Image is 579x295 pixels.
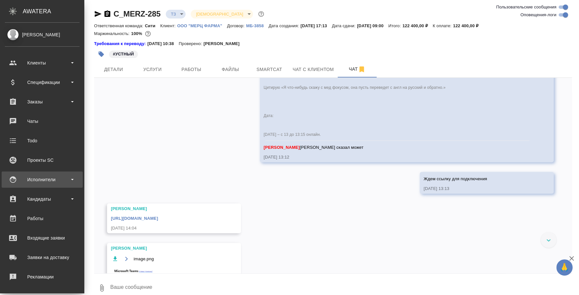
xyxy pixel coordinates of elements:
div: Клиенты [5,58,79,68]
a: МБ-3858 [246,23,269,28]
button: Скопировать ссылку для ЯМессенджера [94,10,102,18]
a: [URL][DOMAIN_NAME] [111,216,158,220]
button: Добавить тэг [94,47,108,61]
a: C_MERZ-285 [114,9,161,18]
p: Маржинальность: [94,31,131,36]
span: Услуги [137,65,168,74]
div: Нажми, чтобы открыть папку с инструкцией [94,41,147,47]
div: Кандидаты [5,194,79,204]
button: 🙏 [556,259,573,276]
div: [DATE] 13:12 [264,154,531,160]
p: Сити [145,23,160,28]
span: Детали [98,65,129,74]
span: Ждем ссылку для подключения [424,176,487,181]
button: Скачать [111,254,119,263]
a: Чаты [2,113,83,129]
p: Клиент: [160,23,177,28]
p: Проверено: [179,41,204,47]
div: Работы [5,214,79,223]
div: [DATE] 14:04 [111,225,218,231]
span: Чат [342,65,373,73]
div: [PERSON_NAME] [111,205,218,212]
button: 0.00 RUB; [144,29,152,38]
span: Чат с клиентом [293,65,334,74]
a: ООО "МЕРЦ ФАРМА" [177,23,227,28]
div: Рекламации [5,272,79,282]
button: Открыть на драйве [122,254,130,263]
div: Исполнители [5,175,79,184]
a: Проекты SC [2,152,83,168]
div: ТЗ [166,10,186,18]
div: [DATE] 13:13 [424,185,531,192]
p: Итого: [388,23,402,28]
p: Договор: [227,23,246,28]
p: 122 400,00 ₽ [453,23,483,28]
div: Todo [5,136,79,146]
p: [DATE] 17:13 [300,23,332,28]
a: Работы [2,210,83,227]
a: Todo [2,133,83,149]
p: Дата создания: [269,23,300,28]
a: Заявки на доставку [2,249,83,265]
div: Проекты SC [5,155,79,165]
p: [DATE] 10:38 [147,41,179,47]
button: ТЗ [169,11,178,17]
span: image.png [134,255,154,262]
div: Заказы [5,97,79,107]
span: УСТНЫЙ [108,51,139,56]
p: #УСТНЫЙ [113,51,134,57]
a: Входящие заявки [2,230,83,246]
div: AWATERA [23,5,84,18]
p: 100% [131,31,144,36]
p: [PERSON_NAME] [203,41,244,47]
button: [DEMOGRAPHIC_DATA] [194,11,245,17]
svg: Отписаться [358,65,366,73]
div: Чаты [5,116,79,126]
a: Рекламации [2,269,83,285]
button: Скопировать ссылку [103,10,111,18]
p: Дата сдачи: [332,23,357,28]
div: Входящие заявки [5,233,79,243]
span: Smartcat [254,65,285,74]
span: Оповещения-логи [520,12,556,18]
span: [PERSON_NAME] [264,145,300,149]
p: К оплате: [433,23,453,28]
div: ТЗ [191,10,253,18]
p: [DATE] 09:00 [357,23,388,28]
div: [PERSON_NAME] [111,245,218,251]
span: 🙏 [559,261,570,274]
span: [PERSON_NAME] сказал может [264,145,364,149]
span: Работы [176,65,207,74]
div: Заявки на доставку [5,253,79,262]
button: Доп статусы указывают на важность/срочность заказа [257,10,265,18]
p: Ответственная команда: [94,23,145,28]
div: [PERSON_NAME] [5,31,79,38]
div: Спецификации [5,77,79,87]
span: Пользовательские сообщения [496,4,556,10]
span: Файлы [215,65,246,74]
a: Требования к переводу: [94,41,147,47]
p: 122 400,00 ₽ [402,23,432,28]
